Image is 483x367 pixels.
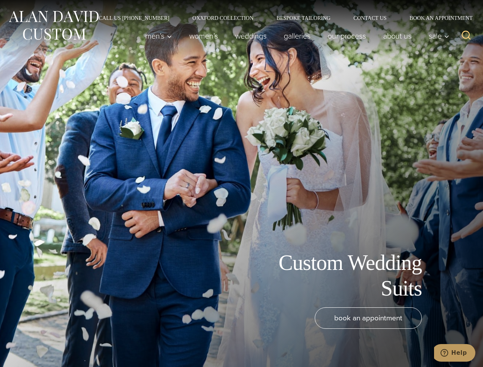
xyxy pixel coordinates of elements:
img: Alan David Custom [8,8,99,42]
nav: Secondary Navigation [87,15,475,21]
a: Bespoke Tailoring [265,15,342,21]
button: Men’s sub menu toggle [137,28,181,44]
nav: Primary Navigation [137,28,454,44]
a: Women’s [181,28,227,44]
button: View Search Form [457,27,475,45]
a: book an appointment [315,307,422,329]
a: Oxxford Collection [181,15,265,21]
a: Galleries [275,28,319,44]
a: Book an Appointment [398,15,475,21]
iframe: Opens a widget where you can chat to one of our agents [434,344,475,363]
a: weddings [227,28,275,44]
a: About Us [375,28,420,44]
span: book an appointment [334,312,402,323]
a: Contact Us [342,15,398,21]
h1: Custom Wedding Suits [250,250,422,301]
a: Call Us [PHONE_NUMBER] [87,15,181,21]
button: Sale sub menu toggle [420,28,454,44]
a: Our Process [319,28,375,44]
